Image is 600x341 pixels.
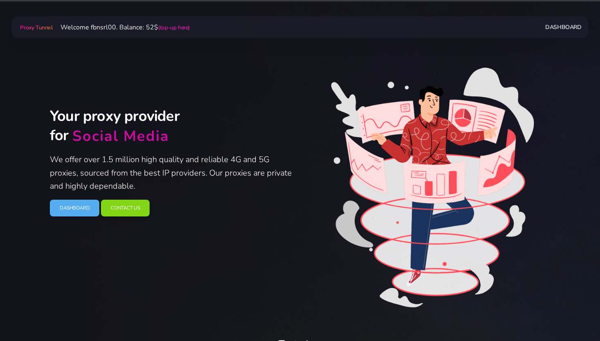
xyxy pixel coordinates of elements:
span: Proxy Tunnel [20,24,52,31]
span: Welcome fbnsrl00. Balance: 52$ [54,23,190,32]
a: Proxy Tunnel [18,21,54,34]
a: Dashboard [545,20,581,35]
iframe: Webchat Widget [560,301,590,331]
p: We offer over 1.5 million high quality and reliable 4G and 5G proxies, sourced from the best IP p... [50,153,295,193]
div: Social Media [72,127,169,146]
a: Dashboard [50,200,99,216]
h2: Your proxy provider for [50,107,295,147]
a: (top-up here) [158,24,190,31]
a: Contact Us [101,200,150,216]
